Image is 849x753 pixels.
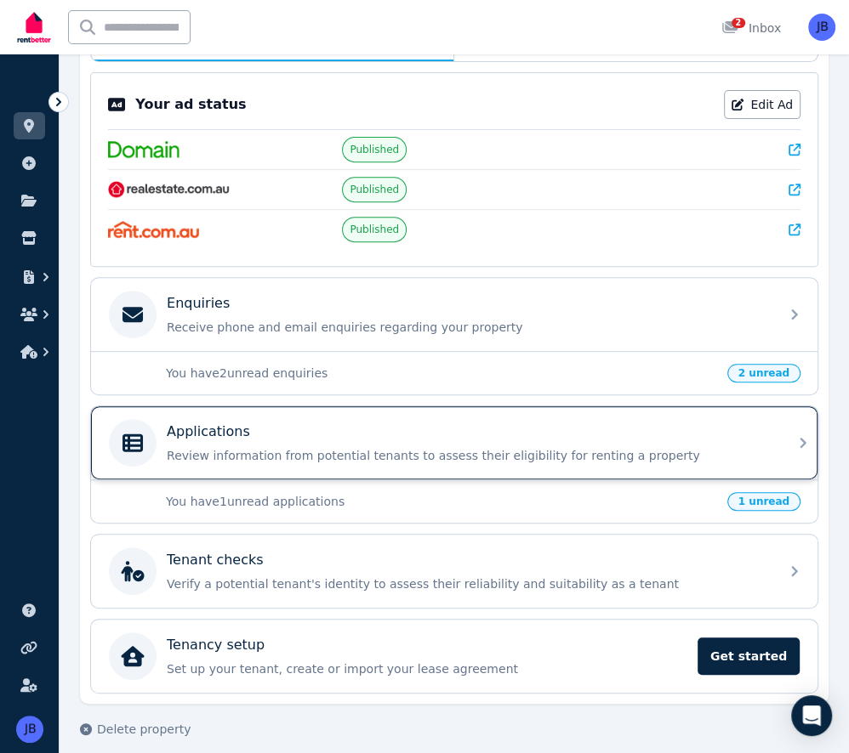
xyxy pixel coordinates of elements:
[108,181,230,198] img: RealEstate.com.au
[91,278,818,351] a: EnquiriesReceive phone and email enquiries regarding your property
[167,575,769,592] p: Verify a potential tenant's identity to assess their reliability and suitability as a tenant
[166,365,717,382] p: You have 2 unread enquiries
[698,637,800,675] span: Get started
[167,422,250,442] p: Applications
[727,492,801,511] span: 1 unread
[97,721,191,738] span: Delete property
[350,223,399,236] span: Published
[167,550,264,570] p: Tenant checks
[91,620,818,693] a: Tenancy setupSet up your tenant, create or import your lease agreementGet started
[808,14,835,41] img: Jeremy Baker
[167,660,687,677] p: Set up your tenant, create or import your lease agreement
[91,535,818,608] a: Tenant checksVerify a potential tenant's identity to assess their reliability and suitability as ...
[166,493,717,510] p: You have 1 unread applications
[135,94,246,115] p: Your ad status
[108,141,179,158] img: Domain.com.au
[724,90,801,119] a: Edit Ad
[791,695,832,736] div: Open Intercom Messenger
[80,721,191,738] button: Delete property
[167,447,769,464] p: Review information from potential tenants to assess their eligibility for renting a property
[16,716,43,743] img: Jeremy Baker
[108,221,199,238] img: Rent.com.au
[167,635,265,655] p: Tenancy setup
[167,293,230,314] p: Enquiries
[721,20,781,37] div: Inbox
[732,18,745,28] span: 2
[350,143,399,156] span: Published
[14,6,54,48] img: RentBetter
[727,364,801,382] span: 2 unread
[167,319,769,336] p: Receive phone and email enquiries regarding your property
[91,406,818,479] a: ApplicationsReview information from potential tenants to assess their eligibility for renting a p...
[350,183,399,196] span: Published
